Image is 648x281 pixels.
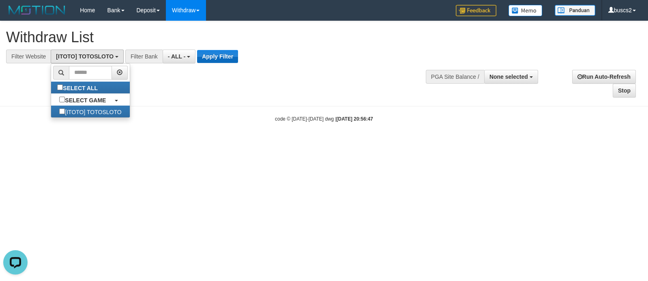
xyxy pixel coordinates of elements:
img: panduan.png [555,5,595,16]
input: [ITOTO] TOTOSLOTO [59,108,65,114]
button: Apply Filter [197,50,238,63]
button: Open LiveChat chat widget [3,3,28,28]
img: MOTION_logo.png [6,4,68,16]
strong: [DATE] 20:56:47 [337,116,373,122]
div: Filter Bank [125,50,163,63]
input: SELECT ALL [57,84,63,90]
small: code © [DATE]-[DATE] dwg | [275,116,373,122]
div: Filter Website [6,50,51,63]
a: Stop [613,84,636,97]
label: [ITOTO] TOTOSLOTO [51,106,129,117]
span: - ALL - [168,53,186,60]
input: SELECT GAME [59,97,65,102]
img: Button%20Memo.svg [509,5,543,16]
a: Run Auto-Refresh [572,70,636,84]
span: [ITOTO] TOTOSLOTO [56,53,114,60]
button: [ITOTO] TOTOSLOTO [51,50,124,63]
a: SELECT GAME [51,94,129,106]
button: None selected [484,70,538,84]
button: - ALL - [163,50,195,63]
label: SELECT ALL [51,82,106,93]
span: None selected [489,73,528,80]
h1: Withdraw List [6,29,424,45]
div: PGA Site Balance / [426,70,484,84]
b: SELECT GAME [65,97,106,104]
img: Feedback.jpg [456,5,496,16]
